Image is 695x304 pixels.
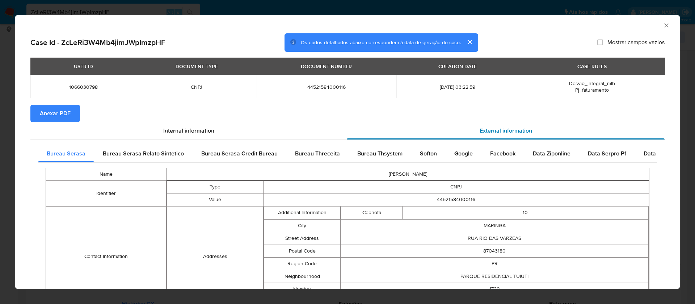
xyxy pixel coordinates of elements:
[569,80,615,87] span: Desvio_integral_mlb
[264,257,341,270] td: Region Code
[301,39,461,46] span: Os dados detalhados abaixo correspondem à data de geração do caso.
[30,38,165,47] h2: Case Id - ZcLeRi3W4Mb4jimJWpImzpHF
[30,122,665,139] div: Detailed info
[263,193,649,206] td: 44521584000116
[265,84,388,90] span: 44521584000116
[575,86,609,93] span: Pj_faturamento
[146,84,248,90] span: CNPJ
[264,283,341,295] td: Number
[103,149,184,158] span: Bureau Serasa Relato Sintetico
[588,149,626,158] span: Data Serpro Pf
[38,145,657,162] div: Detailed external info
[46,180,167,206] td: Identifier
[69,60,97,72] div: USER ID
[403,206,648,219] td: 10
[295,149,340,158] span: Bureau Threceita
[264,245,341,257] td: Postal Code
[264,219,341,232] td: City
[533,149,570,158] span: Data Ziponline
[264,206,341,219] td: Additional Information
[461,33,478,51] button: cerrar
[597,39,603,45] input: Mostrar campos vazios
[341,270,649,283] td: PARQUE RESIDENCIAL TUIUTI
[167,180,263,193] td: Type
[167,168,649,180] td: [PERSON_NAME]
[201,149,278,158] span: Bureau Serasa Credit Bureau
[341,245,649,257] td: 87043180
[490,149,515,158] span: Facebook
[480,126,532,135] span: External information
[15,15,680,289] div: closure-recommendation-modal
[607,39,665,46] span: Mostrar campos vazios
[264,270,341,283] td: Neighbourhood
[341,206,403,219] td: Cepnota
[644,149,682,158] span: Data Serpro Pj
[263,180,649,193] td: CNPJ
[573,60,611,72] div: CASE RULES
[341,219,649,232] td: MARINGA
[163,126,214,135] span: Internal information
[420,149,437,158] span: Softon
[405,84,510,90] span: [DATE] 03:22:59
[46,168,167,180] td: Name
[167,193,263,206] td: Value
[341,257,649,270] td: PR
[39,84,128,90] span: 1066030798
[30,105,80,122] button: Anexar PDF
[341,232,649,245] td: RUA RIO DAS VARZEAS
[663,22,669,28] button: Fechar a janela
[171,60,222,72] div: DOCUMENT TYPE
[341,283,649,295] td: 1729
[40,105,71,121] span: Anexar PDF
[264,232,341,245] td: Street Address
[296,60,356,72] div: DOCUMENT NUMBER
[454,149,473,158] span: Google
[434,60,481,72] div: CREATION DATE
[357,149,403,158] span: Bureau Thsystem
[47,149,85,158] span: Bureau Serasa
